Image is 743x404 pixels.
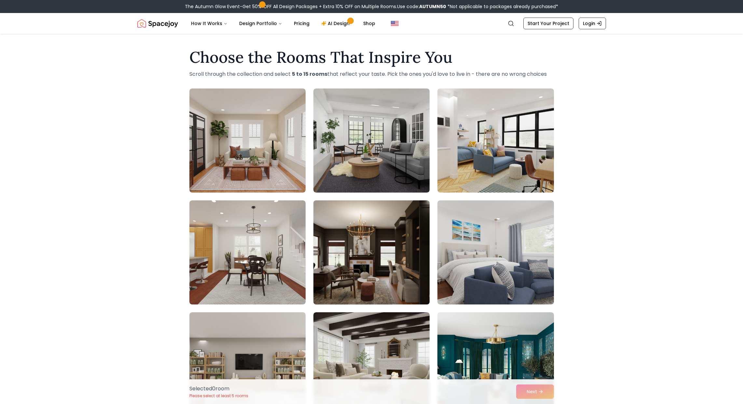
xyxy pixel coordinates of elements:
[137,13,606,34] nav: Global
[234,17,287,30] button: Design Portfolio
[289,17,315,30] a: Pricing
[189,88,306,193] img: Room room-1
[185,3,558,10] div: The Autumn Glow Event-Get 50% OFF All Design Packages + Extra 10% OFF on Multiple Rooms.
[313,88,430,193] img: Room room-2
[391,20,399,27] img: United States
[523,18,573,29] a: Start Your Project
[437,88,554,193] img: Room room-3
[186,17,380,30] nav: Main
[292,70,327,78] strong: 5 to 15 rooms
[358,17,380,30] a: Shop
[186,17,233,30] button: How It Works
[437,200,554,304] img: Room room-6
[137,17,178,30] a: Spacejoy
[446,3,558,10] span: *Not applicable to packages already purchased*
[579,18,606,29] a: Login
[189,70,554,78] p: Scroll through the collection and select that reflect your taste. Pick the ones you'd love to liv...
[316,17,357,30] a: AI Design
[189,200,306,304] img: Room room-4
[189,385,248,393] p: Selected 0 room
[189,49,554,65] h1: Choose the Rooms That Inspire You
[137,17,178,30] img: Spacejoy Logo
[310,198,433,307] img: Room room-5
[397,3,446,10] span: Use code:
[419,3,446,10] b: AUTUMN50
[189,393,248,398] p: Please select at least 5 rooms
